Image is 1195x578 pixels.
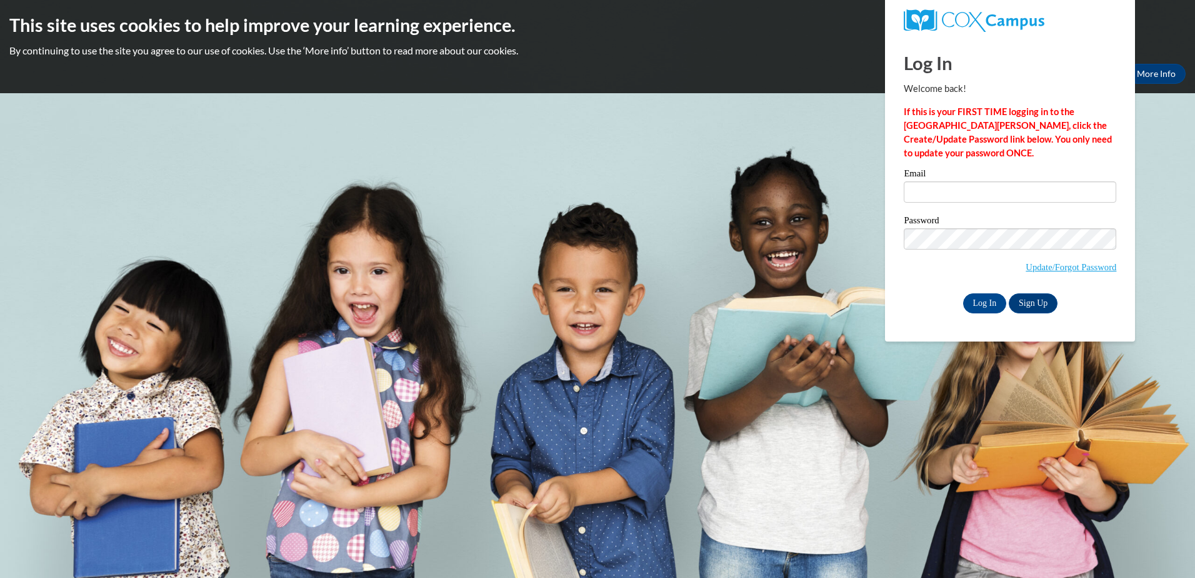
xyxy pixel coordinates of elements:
label: Email [904,169,1116,181]
p: Welcome back! [904,82,1116,96]
strong: If this is your FIRST TIME logging in to the [GEOGRAPHIC_DATA][PERSON_NAME], click the Create/Upd... [904,106,1112,158]
h2: This site uses cookies to help improve your learning experience. [9,13,1186,38]
img: COX Campus [904,9,1044,32]
a: COX Campus [904,9,1116,32]
p: By continuing to use the site you agree to our use of cookies. Use the ‘More info’ button to read... [9,44,1186,58]
label: Password [904,216,1116,228]
h1: Log In [904,50,1116,76]
input: Log In [963,293,1007,313]
a: More Info [1127,64,1186,84]
a: Update/Forgot Password [1026,262,1116,272]
a: Sign Up [1009,293,1057,313]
